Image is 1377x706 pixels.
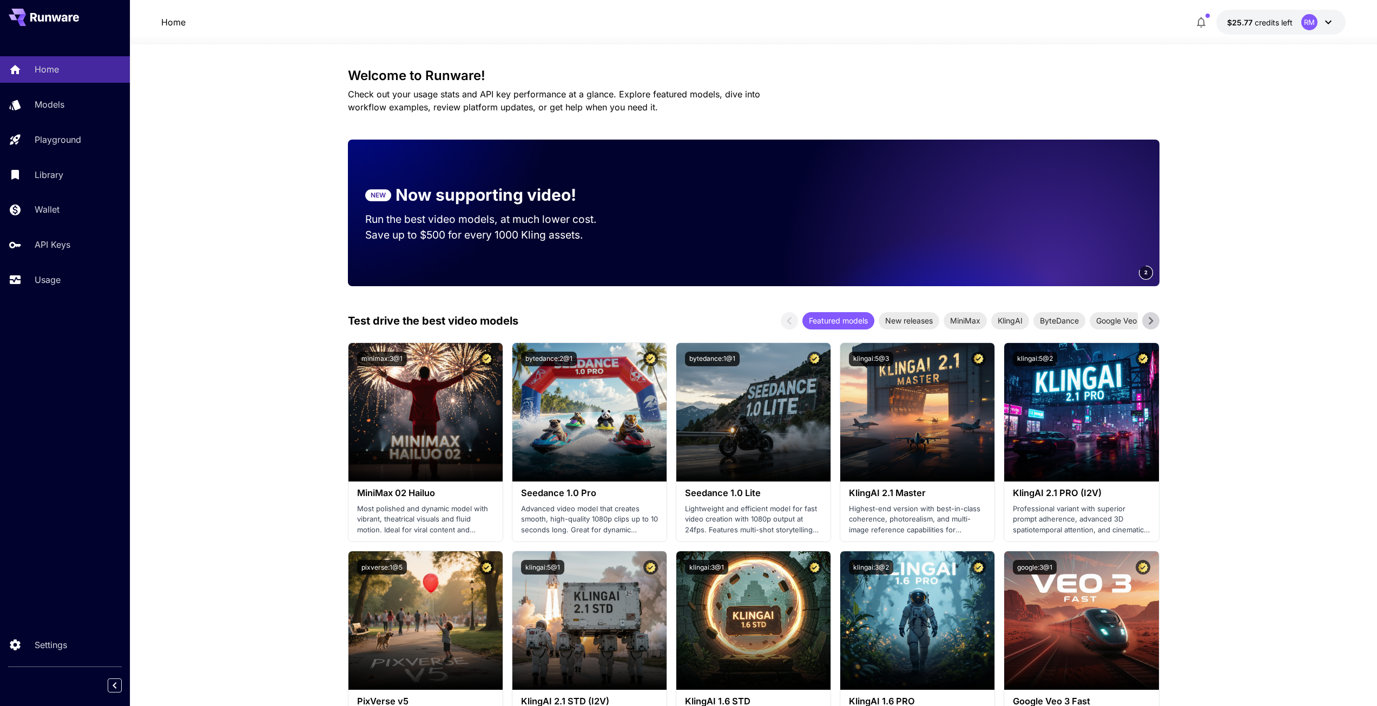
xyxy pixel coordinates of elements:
button: $25.76818RM [1216,10,1346,35]
p: Now supporting video! [396,183,576,207]
button: Certified Model – Vetted for best performance and includes a commercial license. [479,560,494,575]
img: alt [348,551,503,690]
p: Lightweight and efficient model for fast video creation with 1080p output at 24fps. Features mult... [685,504,822,536]
img: alt [1004,343,1158,481]
button: klingai:5@1 [521,560,564,575]
img: alt [1004,551,1158,690]
img: alt [840,343,994,481]
img: alt [676,343,831,481]
h3: Seedance 1.0 Lite [685,488,822,498]
button: bytedance:2@1 [521,352,577,366]
p: Playground [35,133,81,146]
button: Certified Model – Vetted for best performance and includes a commercial license. [643,560,658,575]
p: Highest-end version with best-in-class coherence, photorealism, and multi-image reference capabil... [849,504,986,536]
p: Models [35,98,64,111]
h3: KlingAI 2.1 Master [849,488,986,498]
div: RM [1301,14,1317,30]
span: Google Veo [1090,315,1143,326]
img: alt [840,551,994,690]
div: New releases [879,312,939,329]
a: Home [161,16,186,29]
button: Certified Model – Vetted for best performance and includes a commercial license. [807,352,822,366]
div: Collapse sidebar [116,676,130,695]
button: google:3@1 [1013,560,1057,575]
div: $25.76818 [1227,17,1293,28]
span: KlingAI [991,315,1029,326]
nav: breadcrumb [161,16,186,29]
h3: Seedance 1.0 Pro [521,488,658,498]
div: Featured models [802,312,874,329]
span: Check out your usage stats and API key performance at a glance. Explore featured models, dive int... [348,89,760,113]
p: Advanced video model that creates smooth, high-quality 1080p clips up to 10 seconds long. Great f... [521,504,658,536]
span: $25.77 [1227,18,1255,27]
button: Certified Model – Vetted for best performance and includes a commercial license. [807,560,822,575]
span: credits left [1255,18,1293,27]
button: Certified Model – Vetted for best performance and includes a commercial license. [971,560,986,575]
span: Featured models [802,315,874,326]
p: Settings [35,638,67,651]
img: alt [512,343,667,481]
p: Library [35,168,63,181]
div: ByteDance [1033,312,1085,329]
h3: MiniMax 02 Hailuo [357,488,494,498]
p: Usage [35,273,61,286]
h3: KlingAI 2.1 PRO (I2V) [1013,488,1150,498]
div: MiniMax [944,312,987,329]
p: Run the best video models, at much lower cost. [365,212,617,227]
span: New releases [879,315,939,326]
p: API Keys [35,238,70,251]
p: Most polished and dynamic model with vibrant, theatrical visuals and fluid motion. Ideal for vira... [357,504,494,536]
img: alt [512,551,667,690]
button: klingai:3@2 [849,560,893,575]
p: Home [35,63,59,76]
p: NEW [371,190,386,200]
button: klingai:3@1 [685,560,728,575]
button: pixverse:1@5 [357,560,407,575]
button: bytedance:1@1 [685,352,740,366]
div: Google Veo [1090,312,1143,329]
button: Certified Model – Vetted for best performance and includes a commercial license. [971,352,986,366]
p: Professional variant with superior prompt adherence, advanced 3D spatiotemporal attention, and ci... [1013,504,1150,536]
img: alt [348,343,503,481]
h3: Welcome to Runware! [348,68,1159,83]
button: Certified Model – Vetted for best performance and includes a commercial license. [1136,560,1150,575]
span: MiniMax [944,315,987,326]
span: ByteDance [1033,315,1085,326]
button: minimax:3@1 [357,352,407,366]
span: 2 [1144,268,1148,276]
div: KlingAI [991,312,1029,329]
p: Test drive the best video models [348,313,518,329]
button: Certified Model – Vetted for best performance and includes a commercial license. [479,352,494,366]
button: Certified Model – Vetted for best performance and includes a commercial license. [643,352,658,366]
p: Save up to $500 for every 1000 Kling assets. [365,227,617,243]
button: klingai:5@3 [849,352,893,366]
button: klingai:5@2 [1013,352,1057,366]
button: Collapse sidebar [108,678,122,692]
button: Certified Model – Vetted for best performance and includes a commercial license. [1136,352,1150,366]
p: Wallet [35,203,60,216]
img: alt [676,551,831,690]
